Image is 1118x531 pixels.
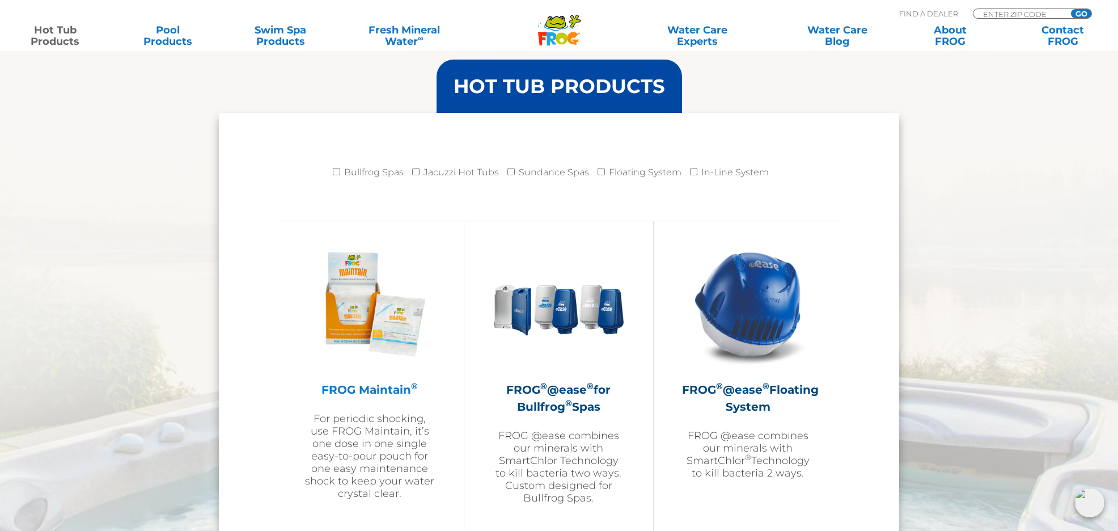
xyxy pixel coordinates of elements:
[682,238,814,370] img: hot-tub-product-atease-system-300x300.png
[1019,24,1107,47] a: ContactFROG
[701,161,769,184] label: In-Line System
[349,24,459,47] a: Fresh MineralWater∞
[609,161,681,184] label: Floating System
[540,381,547,391] sup: ®
[411,381,418,391] sup: ®
[626,24,769,47] a: Water CareExperts
[565,398,572,408] sup: ®
[587,381,594,391] sup: ®
[11,24,99,47] a: Hot TubProducts
[493,381,624,415] h2: FROG @ease for Bullfrog Spas
[1075,488,1104,517] img: openIcon
[982,9,1058,19] input: Zip Code Form
[424,161,499,184] label: Jacuzzi Hot Tubs
[304,238,435,370] img: Frog_Maintain_Hero-2-v2-300x300.png
[682,381,814,415] h2: FROG @ease Floating System
[344,161,404,184] label: Bullfrog Spas
[907,24,994,47] a: AboutFROG
[304,381,435,398] h2: FROG Maintain
[745,453,751,462] sup: ®
[1071,9,1091,18] input: GO
[418,33,424,43] sup: ∞
[763,381,769,391] sup: ®
[682,429,814,479] p: FROG @ease combines our minerals with SmartChlor Technology to kill bacteria 2 ways.
[236,24,324,47] a: Swim SpaProducts
[519,161,589,184] label: Sundance Spas
[124,24,212,47] a: PoolProducts
[716,381,723,391] sup: ®
[493,429,624,504] p: FROG @ease combines our minerals with SmartChlor Technology to kill bacteria two ways. Custom des...
[493,238,624,370] img: bullfrog-product-hero-300x300.png
[899,9,958,19] p: Find A Dealer
[794,24,882,47] a: Water CareBlog
[454,77,665,96] h3: HOT TUB PRODUCTS
[304,412,435,500] p: For periodic shocking, use FROG Maintain, it’s one dose in one single easy-to-pour pouch for one ...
